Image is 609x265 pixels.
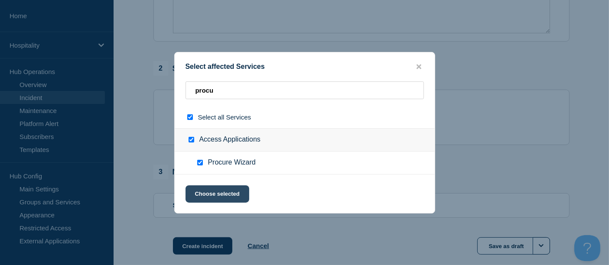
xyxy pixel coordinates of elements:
input: select all checkbox [187,114,193,120]
input: Search [186,81,424,99]
button: close button [414,63,424,71]
div: Select affected Services [175,63,435,71]
span: Select all Services [198,113,251,121]
input: Access Applications checkbox [189,137,194,142]
button: Choose selected [186,185,249,203]
span: Procure Wizard [208,158,256,167]
input: Procure Wizard checkbox [197,160,203,165]
div: Access Applications [175,128,435,152]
